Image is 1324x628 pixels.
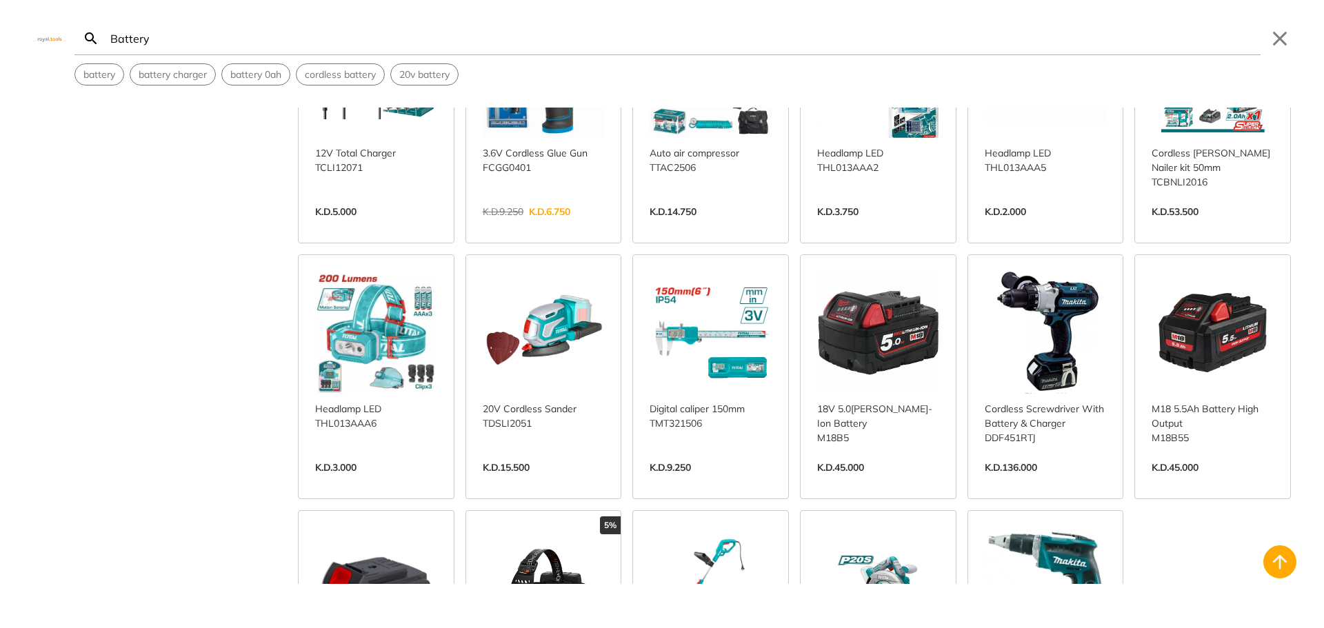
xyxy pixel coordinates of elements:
[390,63,459,85] div: Suggestion: 20v battery
[399,68,450,82] span: 20v battery
[230,68,281,82] span: battery 0ah
[297,64,384,85] button: Select suggestion: cordless battery
[83,68,115,82] span: battery
[1269,28,1291,50] button: Close
[600,516,621,534] div: 5%
[296,63,385,85] div: Suggestion: cordless battery
[130,64,215,85] button: Select suggestion: battery charger
[1269,551,1291,573] svg: Back to top
[83,30,99,47] svg: Search
[1263,545,1296,578] button: Back to top
[391,64,458,85] button: Select suggestion: 20v battery
[74,63,124,85] div: Suggestion: battery
[222,64,290,85] button: Select suggestion: battery 0ah
[75,64,123,85] button: Select suggestion: battery
[139,68,207,82] span: battery charger
[305,68,376,82] span: cordless battery
[108,22,1261,54] input: Search…
[33,35,66,41] img: Close
[130,63,216,85] div: Suggestion: battery charger
[221,63,290,85] div: Suggestion: battery 0ah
